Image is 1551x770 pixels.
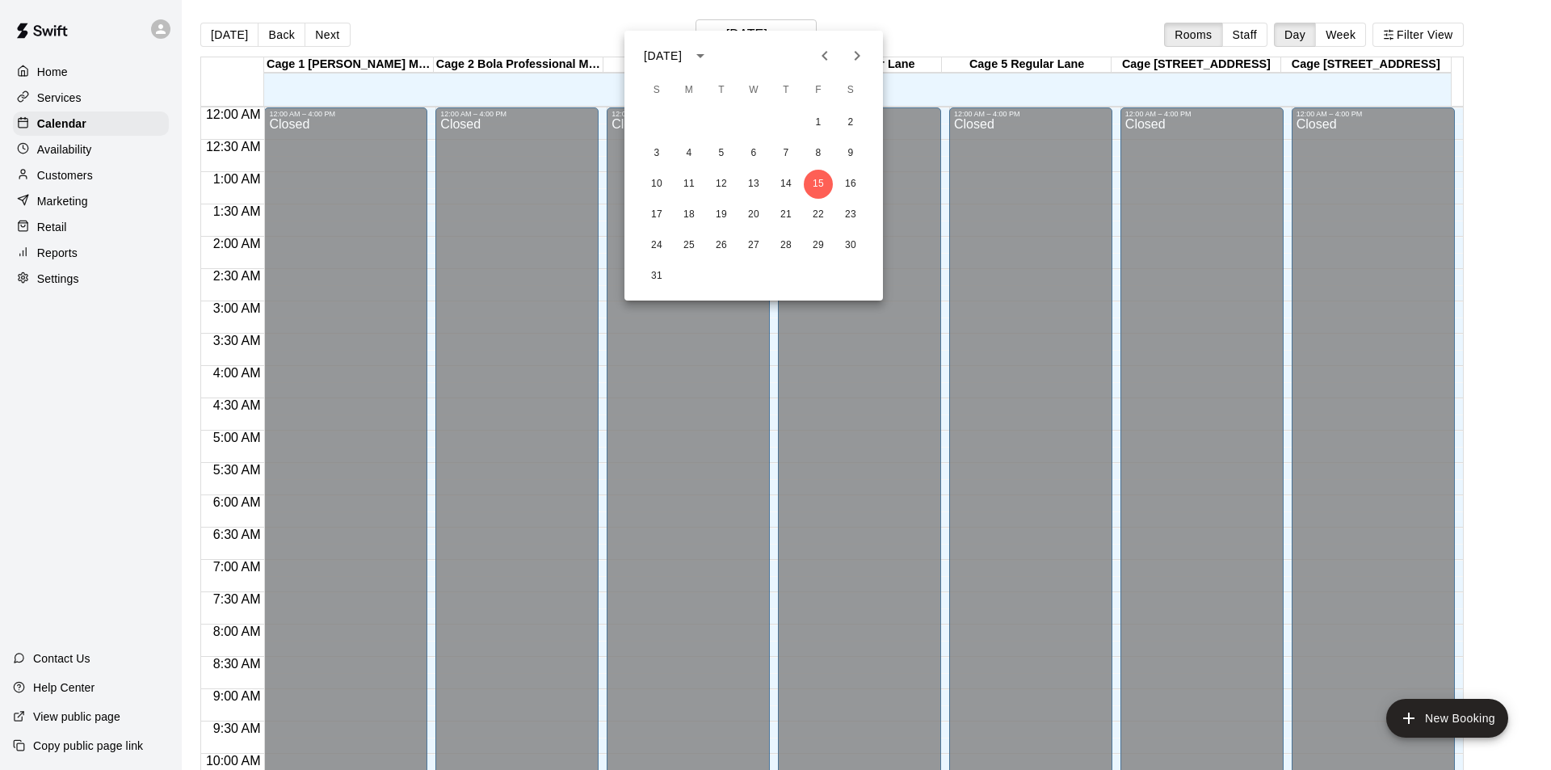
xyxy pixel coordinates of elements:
button: 3 [642,139,671,168]
button: 20 [739,200,768,229]
span: Tuesday [707,74,736,107]
button: 9 [836,139,865,168]
button: 7 [771,139,801,168]
span: Wednesday [739,74,768,107]
button: 24 [642,231,671,260]
span: Friday [804,74,833,107]
button: Next month [841,40,873,72]
button: 16 [836,170,865,199]
button: 6 [739,139,768,168]
button: 15 [804,170,833,199]
button: 23 [836,200,865,229]
button: 13 [739,170,768,199]
button: 25 [675,231,704,260]
span: Thursday [771,74,801,107]
button: 11 [675,170,704,199]
button: 28 [771,231,801,260]
button: 10 [642,170,671,199]
button: Previous month [809,40,841,72]
span: Sunday [642,74,671,107]
button: 4 [675,139,704,168]
button: 30 [836,231,865,260]
span: Monday [675,74,704,107]
button: 22 [804,200,833,229]
span: Saturday [836,74,865,107]
button: 1 [804,108,833,137]
button: calendar view is open, switch to year view [687,42,714,69]
button: 19 [707,200,736,229]
button: 8 [804,139,833,168]
button: 27 [739,231,768,260]
button: 18 [675,200,704,229]
button: 17 [642,200,671,229]
button: 29 [804,231,833,260]
button: 2 [836,108,865,137]
button: 21 [771,200,801,229]
button: 14 [771,170,801,199]
button: 12 [707,170,736,199]
button: 5 [707,139,736,168]
button: 26 [707,231,736,260]
div: [DATE] [644,48,682,65]
button: 31 [642,262,671,291]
